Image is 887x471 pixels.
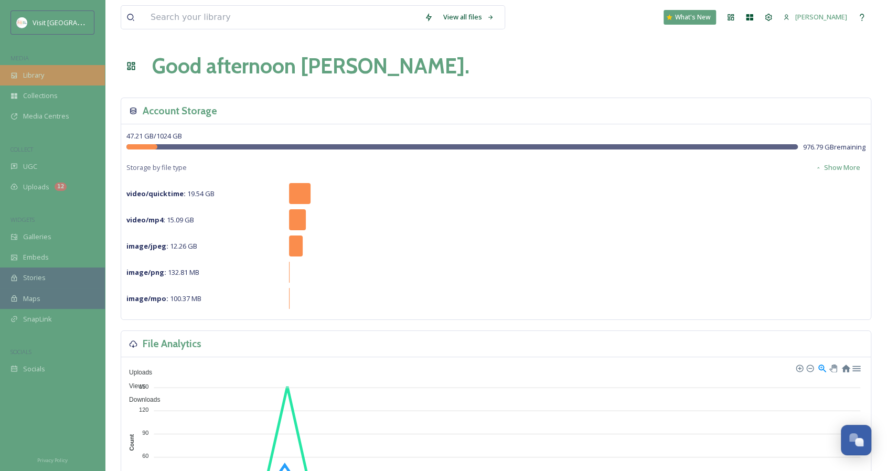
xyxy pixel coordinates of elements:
[126,241,168,251] strong: image/jpeg :
[841,363,850,372] div: Reset Zoom
[126,267,166,277] strong: image/png :
[126,189,215,198] span: 19.54 GB
[829,365,836,371] div: Panning
[33,17,166,27] span: Visit [GEOGRAPHIC_DATA][PERSON_NAME]
[23,91,58,101] span: Collections
[55,183,67,191] div: 12
[126,163,187,173] span: Storage by file type
[23,273,46,283] span: Stories
[143,336,201,351] h3: File Analytics
[23,364,45,374] span: Socials
[851,363,860,372] div: Menu
[126,294,168,303] strong: image/mpo :
[23,232,51,242] span: Galleries
[126,215,165,224] strong: video/mp4 :
[126,267,199,277] span: 132.81 MB
[806,364,813,371] div: Zoom Out
[37,457,68,464] span: Privacy Policy
[143,103,217,119] h3: Account Storage
[803,142,865,152] span: 976.79 GB remaining
[17,17,27,28] img: images.png
[142,430,148,436] tspan: 90
[664,10,716,25] a: What's New
[126,294,201,303] span: 100.37 MB
[23,294,40,304] span: Maps
[121,382,146,390] span: Views
[145,6,419,29] input: Search your library
[152,50,469,82] h1: Good afternoon [PERSON_NAME] .
[817,363,826,372] div: Selection Zoom
[810,157,865,178] button: Show More
[23,314,52,324] span: SnapLink
[126,189,186,198] strong: video/quicktime :
[23,182,49,192] span: Uploads
[126,215,194,224] span: 15.09 GB
[10,145,33,153] span: COLLECT
[10,54,29,62] span: MEDIA
[37,453,68,466] a: Privacy Policy
[126,131,182,141] span: 47.21 GB / 1024 GB
[23,162,37,172] span: UGC
[121,369,152,376] span: Uploads
[795,12,847,22] span: [PERSON_NAME]
[126,241,197,251] span: 12.26 GB
[139,383,148,389] tspan: 150
[142,453,148,459] tspan: 60
[23,70,44,80] span: Library
[129,434,135,451] text: Count
[841,425,871,455] button: Open Chat
[795,364,803,371] div: Zoom In
[10,216,35,223] span: WIDGETS
[23,111,69,121] span: Media Centres
[139,406,148,413] tspan: 120
[121,396,160,403] span: Downloads
[23,252,49,262] span: Embeds
[438,7,499,27] a: View all files
[778,7,852,27] a: [PERSON_NAME]
[10,348,31,356] span: SOCIALS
